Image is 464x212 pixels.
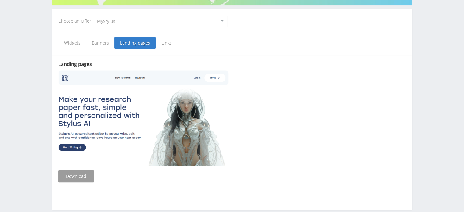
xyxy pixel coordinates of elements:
[86,37,114,49] span: Banners
[58,19,94,23] div: Choose an Offer
[58,61,406,67] div: Landing pages
[58,37,86,49] span: Widgets
[58,170,94,182] a: Download
[114,37,156,49] span: Landing pages
[156,37,178,49] span: Links
[58,70,229,166] img: stylus-land1.png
